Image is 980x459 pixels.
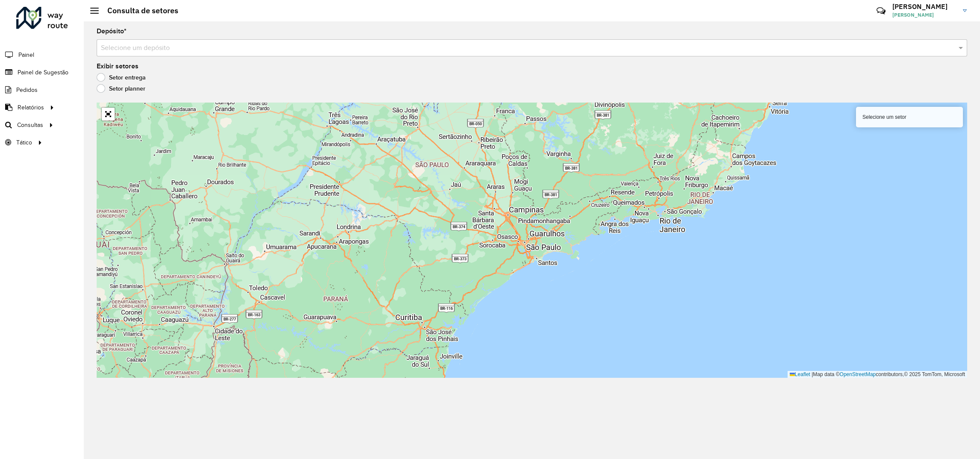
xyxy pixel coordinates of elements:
label: Depósito [97,26,127,36]
a: Leaflet [790,371,810,377]
label: Setor entrega [97,73,146,82]
span: [PERSON_NAME] [892,11,956,19]
label: Exibir setores [97,61,139,71]
label: Setor planner [97,84,145,93]
span: Painel de Sugestão [18,68,68,77]
span: Tático [16,138,32,147]
span: | [812,371,813,377]
h2: Consulta de setores [99,6,178,15]
h3: [PERSON_NAME] [892,3,956,11]
span: Relatórios [18,103,44,112]
div: Selecione um setor [856,107,963,127]
div: Map data © contributors,© 2025 TomTom, Microsoft [788,371,967,378]
span: Pedidos [16,85,38,94]
a: Contato Rápido [872,2,890,20]
span: Consultas [17,121,43,129]
span: Painel [18,50,34,59]
a: OpenStreetMap [840,371,876,377]
a: Abrir mapa em tela cheia [102,108,115,121]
